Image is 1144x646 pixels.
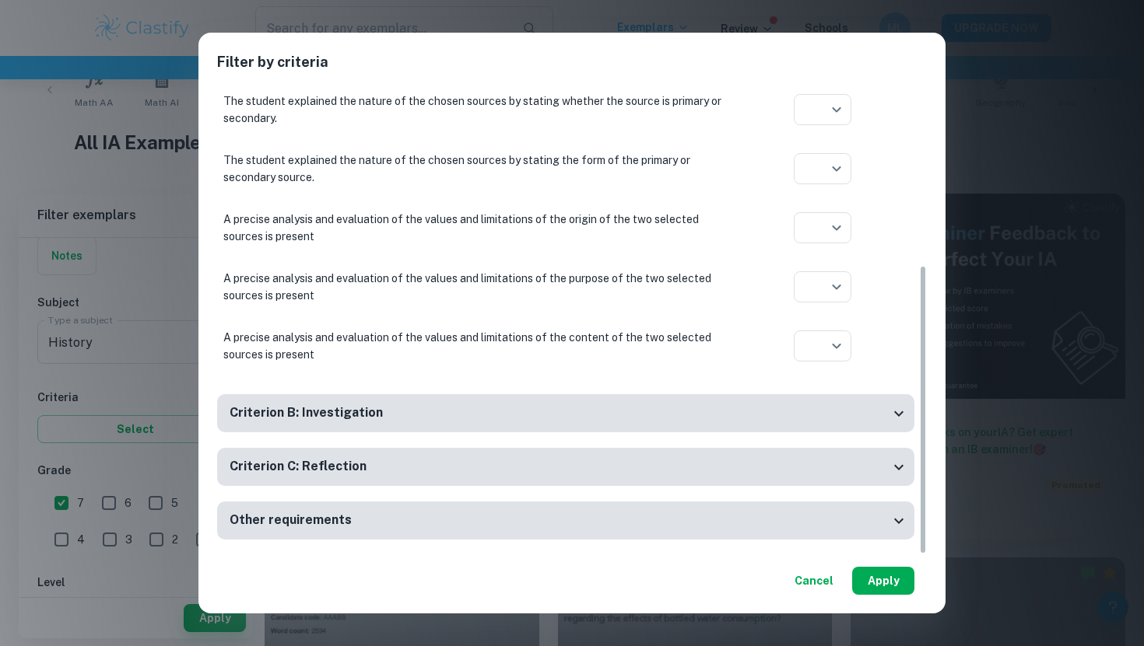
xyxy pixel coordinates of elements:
div: Criterion B: Investigation [217,394,914,432]
h6: Criterion C: Reflection [230,457,367,477]
p: The student explained the nature of the chosen sources by stating the form of the primary or seco... [223,152,737,186]
h6: Criterion B: Investigation [230,403,383,423]
h2: Filter by criteria [217,51,927,86]
div: Other requirements [217,501,914,539]
button: Cancel [788,567,840,595]
p: A precise analysis and evaluation of the values and limitations of the content of the two selecte... [223,329,737,363]
p: A precise analysis and evaluation of the values and limitations of the purpose of the two selecte... [223,270,737,304]
p: A precise analysis and evaluation of the values and limitations of the origin of the two selected... [223,211,737,245]
div: Criterion C: Reflection [217,448,914,486]
button: Apply [852,567,914,595]
h6: Other requirements [230,511,352,530]
p: The student explained the nature of the chosen sources by stating whether the source is primary o... [223,93,737,127]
